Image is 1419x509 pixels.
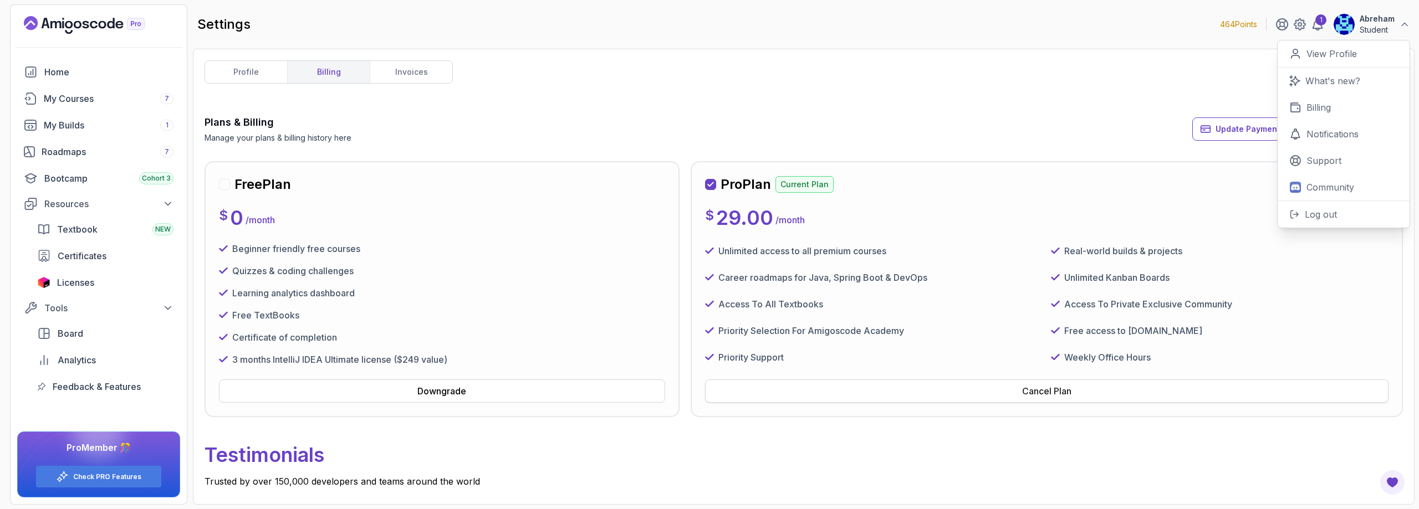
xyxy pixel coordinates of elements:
span: Feedback & Features [53,380,141,393]
span: 7 [165,94,169,103]
p: Real-world builds & projects [1064,244,1182,258]
h2: Pro Plan [721,176,771,193]
a: 1 [1311,18,1324,31]
a: board [30,322,180,345]
a: invoices [370,61,452,83]
button: Tools [17,298,180,318]
div: 1 [1315,14,1326,25]
p: Access To Private Exclusive Community [1064,297,1232,311]
span: Textbook [57,223,98,236]
a: home [17,61,180,83]
p: Free TextBooks [232,309,299,322]
a: roadmaps [17,141,180,163]
a: builds [17,114,180,136]
a: View Profile [1278,40,1410,68]
p: Community [1306,181,1354,194]
p: Access To All Textbooks [718,297,823,311]
a: What's new? [1278,68,1410,94]
p: 29.00 [716,207,773,229]
div: Downgrade [417,384,466,398]
span: 7 [165,147,169,156]
p: Student [1360,24,1395,35]
p: $ [219,207,228,224]
button: Resources [17,194,180,214]
h2: settings [197,16,251,33]
button: Cancel Plan [705,379,1389,403]
p: Beginner friendly free courses [232,242,360,255]
button: Log out [1278,200,1410,228]
p: Unlimited Kanban Boards [1064,271,1170,284]
p: Testimonials [205,435,1403,475]
p: Priority Selection For Amigoscode Academy [718,324,904,337]
div: My Courses [44,92,173,105]
a: feedback [30,376,180,398]
p: $ [705,207,714,224]
a: licenses [30,271,180,294]
a: Notifications [1278,121,1410,147]
a: billing [287,61,370,83]
span: Certificates [58,249,106,263]
a: certificates [30,245,180,267]
button: Check PRO Features [35,465,162,488]
a: textbook [30,218,180,240]
div: Resources [44,197,173,210]
span: Cohort 3 [142,174,171,183]
p: Current Plan [775,176,834,193]
p: / month [775,213,805,227]
a: Support [1278,147,1410,174]
p: Unlimited access to all premium courses [718,244,886,258]
button: user profile imageAbrehamStudent [1333,13,1410,35]
span: Board [58,327,83,340]
p: Notifications [1306,127,1359,141]
button: Update Payment Details [1192,117,1316,141]
p: Weekly Office Hours [1064,351,1151,364]
p: / month [246,213,275,227]
p: 0 [230,207,243,229]
p: Learning analytics dashboard [232,286,355,300]
span: NEW [155,225,171,234]
h3: Plans & Billing [205,115,351,130]
a: bootcamp [17,167,180,189]
p: Trusted by over 150,000 developers and teams around the world [205,475,1403,488]
p: Career roadmaps for Java, Spring Boot & DevOps [718,271,927,284]
h2: Free Plan [234,176,291,193]
p: Abreham [1360,13,1395,24]
p: Support [1306,154,1341,167]
p: Log out [1305,208,1337,221]
a: Landing page [24,16,170,34]
p: Free access to [DOMAIN_NAME] [1064,324,1202,337]
div: Home [44,65,173,79]
p: Billing [1306,101,1331,114]
img: user profile image [1334,14,1355,35]
p: What's new? [1305,74,1360,88]
a: Check PRO Features [73,472,141,481]
p: 3 months IntelliJ IDEA Ultimate license ($249 value) [232,353,447,366]
button: Downgrade [219,379,665,403]
a: Billing [1278,94,1410,121]
p: Priority Support [718,351,784,364]
a: analytics [30,349,180,371]
div: Cancel Plan [1022,384,1071,398]
span: 1 [166,121,169,130]
p: 464 Points [1220,19,1257,30]
div: Bootcamp [44,172,173,185]
span: Licenses [57,276,94,289]
div: Roadmaps [42,145,173,158]
a: Community [1278,174,1410,200]
a: courses [17,88,180,110]
p: View Profile [1306,47,1357,60]
p: Certificate of completion [232,331,337,344]
p: Manage your plans & billing history here [205,132,351,143]
a: profile [205,61,287,83]
button: Open Feedback Button [1379,469,1406,496]
div: Tools [44,301,173,315]
img: jetbrains icon [37,277,50,288]
div: My Builds [44,119,173,132]
span: Analytics [58,353,96,367]
p: Quizzes & coding challenges [232,264,354,277]
span: Update Payment Details [1216,124,1309,135]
